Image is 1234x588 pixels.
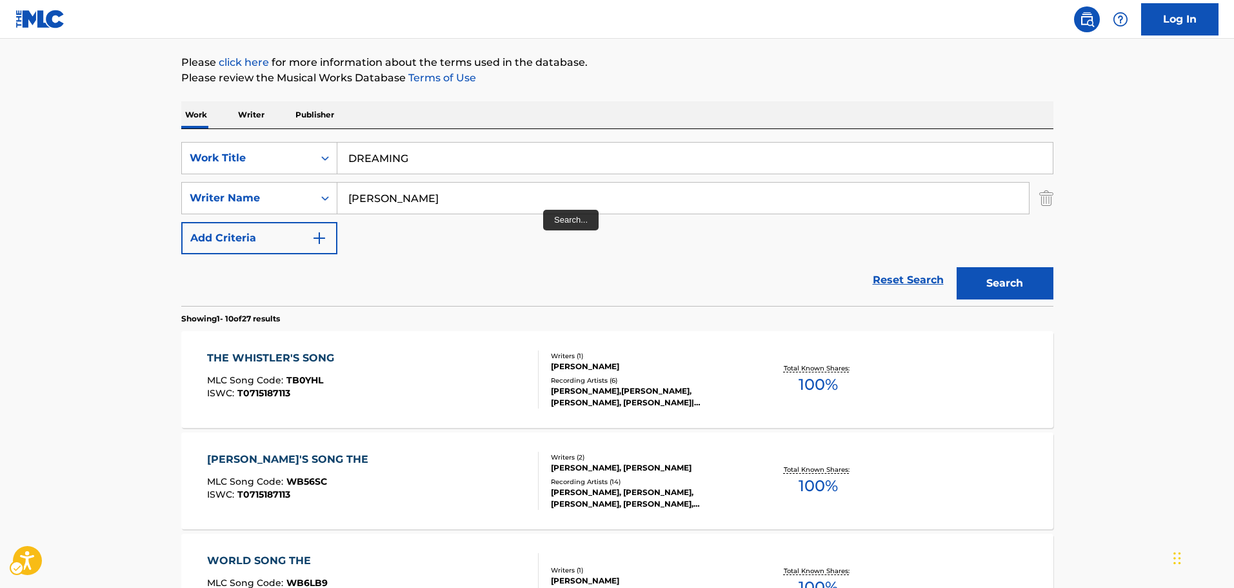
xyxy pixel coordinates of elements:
[551,477,746,487] div: Recording Artists ( 14 )
[1079,12,1095,27] img: search
[237,387,290,399] span: T0715187113
[234,101,268,128] p: Writer
[219,56,269,68] a: Music industry terminology | mechanical licensing collective
[181,55,1053,70] p: Please for more information about the terms used in the database.
[551,462,746,474] div: [PERSON_NAME], [PERSON_NAME]
[207,374,286,386] span: MLC Song Code :
[784,363,853,373] p: Total Known Shares:
[784,465,853,474] p: Total Known Shares:
[551,487,746,510] div: [PERSON_NAME], [PERSON_NAME], [PERSON_NAME], [PERSON_NAME], [PERSON_NAME]
[957,267,1053,299] button: Search
[286,374,323,386] span: TB0YHL
[551,376,746,385] div: Recording Artists ( 6 )
[406,72,476,84] a: Terms of Use
[181,331,1053,428] a: THE WHISTLER'S SONGMLC Song Code:TB0YHLISWC:T0715187113Writers (1)[PERSON_NAME]Recording Artists ...
[190,150,306,166] div: Work Title
[286,476,327,487] span: WB56SC
[551,385,746,409] div: [PERSON_NAME],[PERSON_NAME], [PERSON_NAME], [PERSON_NAME]|[PERSON_NAME], [PERSON_NAME] & [PERSON_...
[207,476,286,487] span: MLC Song Code :
[181,70,1053,86] p: Please review the Musical Works Database
[784,566,853,576] p: Total Known Shares:
[207,553,328,569] div: WORLD SONG THE
[1173,539,1181,578] div: Drag
[181,222,337,254] button: Add Criteria
[181,142,1053,306] form: Search Form
[181,313,280,325] p: Showing 1 - 10 of 27 results
[313,143,337,174] div: On
[799,373,838,396] span: 100 %
[181,101,211,128] p: Work
[312,230,327,246] img: 9d2ae6d4665cec9f34b9.svg
[799,474,838,498] span: 100 %
[207,489,237,500] span: ISWC :
[1169,526,1234,588] iframe: Hubspot Iframe
[551,452,746,462] div: Writers ( 2 )
[207,350,341,366] div: THE WHISTLER'S SONG
[337,143,1053,174] input: Search...
[337,183,1029,214] input: Search...
[551,575,746,587] div: [PERSON_NAME]
[551,361,746,372] div: [PERSON_NAME]
[1141,3,1219,35] a: Log In
[207,452,375,467] div: [PERSON_NAME]'S SONG THE
[15,10,65,28] img: MLC Logo
[181,432,1053,529] a: [PERSON_NAME]'S SONG THEMLC Song Code:WB56SCISWC:T0715187113Writers (2)[PERSON_NAME], [PERSON_NAM...
[190,190,306,206] div: Writer Name
[207,387,237,399] span: ISWC :
[1113,12,1128,27] img: help
[866,266,950,294] a: Reset Search
[1169,526,1234,588] div: Chat Widget
[551,565,746,575] div: Writers ( 1 )
[237,489,290,500] span: T0715187113
[292,101,338,128] p: Publisher
[1039,182,1053,214] img: Delete Criterion
[551,351,746,361] div: Writers ( 1 )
